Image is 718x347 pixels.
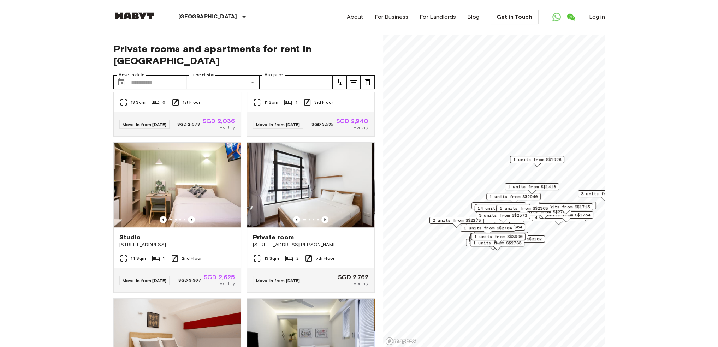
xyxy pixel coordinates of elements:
[247,142,375,293] a: Marketing picture of unit SG-01-003-011-02Previous imagePrevious imagePrivate room[STREET_ADDRESS...
[119,233,141,241] span: Studio
[578,190,632,201] div: Map marker
[123,278,167,283] span: Move-in from [DATE]
[550,10,564,24] a: Open WhatsApp
[542,204,590,210] span: 1 units from S$1715
[182,255,202,262] span: 2nd Floor
[347,13,363,21] a: About
[474,205,531,216] div: Map marker
[420,13,456,21] a: For Landlords
[474,233,522,240] span: 1 units from S$3990
[589,13,605,21] a: Log in
[113,12,156,19] img: Habyt
[433,217,481,223] span: 2 units from S$2273
[332,75,346,89] button: tune
[539,202,596,213] div: Map marker
[162,99,165,106] span: 6
[564,10,578,24] a: Open WeChat
[338,274,368,280] span: SGD 2,762
[253,233,294,241] span: Private room
[178,277,201,283] span: SGD 3,367
[479,204,527,211] span: 3 units from S$3024
[474,224,522,230] span: 1 units from S$3864
[429,217,484,228] div: Map marker
[539,203,593,214] div: Map marker
[469,239,517,246] span: 4 units from S$1680
[113,43,375,67] span: Private rooms and apartments for rent in [GEOGRAPHIC_DATA]
[118,72,144,78] label: Move-in date
[466,239,520,250] div: Map marker
[476,204,530,215] div: Map marker
[183,99,200,106] span: 1st Floor
[314,99,333,106] span: 3rd Floor
[336,118,368,124] span: SGD 2,940
[123,122,167,127] span: Move-in from [DATE]
[581,191,629,197] span: 3 units from S$2036
[461,225,515,235] div: Map marker
[293,216,300,223] button: Previous image
[264,99,279,106] span: 11 Sqm
[477,232,525,239] span: 1 units from S$3600
[295,99,297,106] span: 1
[264,255,279,262] span: 13 Sqm
[542,202,593,209] span: 17 units from S$1480
[500,205,548,211] span: 1 units from S$2363
[479,212,527,219] span: 3 units from S$2573
[353,124,368,131] span: Monthly
[321,216,328,223] button: Previous image
[491,235,545,246] div: Map marker
[385,337,416,345] a: Mapbox logo
[508,184,556,190] span: 1 units from S$1418
[491,10,538,24] a: Get in Touch
[505,183,559,194] div: Map marker
[532,214,586,225] div: Map marker
[296,255,298,262] span: 2
[494,236,542,242] span: 1 units from S$3182
[113,142,241,293] a: Marketing picture of unit SG-01-111-001-001Previous imagePrevious imageStudio[STREET_ADDRESS]14 S...
[510,156,564,167] div: Map marker
[486,193,541,204] div: Map marker
[253,241,369,249] span: [STREET_ADDRESS][PERSON_NAME]
[311,121,333,127] span: SGD 3,535
[191,72,216,78] label: Type of stay
[476,212,530,223] div: Map marker
[177,121,200,127] span: SGD 2,673
[477,205,528,211] span: 14 units from S$2348
[256,122,300,127] span: Move-in from [DATE]
[264,72,283,78] label: Max price
[513,156,561,163] span: 1 units from S$1928
[471,202,526,213] div: Map marker
[219,280,235,287] span: Monthly
[219,124,235,131] span: Monthly
[353,280,368,287] span: Monthly
[475,203,523,209] span: 3 units from S$1764
[163,255,165,262] span: 1
[464,225,512,231] span: 1 units from S$2704
[497,205,551,216] div: Map marker
[474,232,528,243] div: Map marker
[489,193,538,200] span: 1 units from S$2940
[160,216,167,223] button: Previous image
[539,211,593,222] div: Map marker
[471,233,526,244] div: Map marker
[203,118,235,124] span: SGD 2,036
[178,13,237,21] p: [GEOGRAPHIC_DATA]
[316,255,334,262] span: 7th Floor
[469,235,524,246] div: Map marker
[256,278,300,283] span: Move-in from [DATE]
[470,233,525,244] div: Map marker
[188,216,195,223] button: Previous image
[247,143,374,227] img: Marketing picture of unit SG-01-003-011-02
[542,212,590,218] span: 4 units from S$1754
[467,13,479,21] a: Blog
[346,75,361,89] button: tune
[204,274,235,280] span: SGD 2,625
[471,223,525,234] div: Map marker
[119,241,235,249] span: [STREET_ADDRESS]
[374,13,408,21] a: For Business
[496,205,551,216] div: Map marker
[131,99,146,106] span: 13 Sqm
[361,75,375,89] button: tune
[470,239,524,250] div: Map marker
[131,255,146,262] span: 14 Sqm
[114,143,241,227] img: Marketing picture of unit SG-01-111-001-001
